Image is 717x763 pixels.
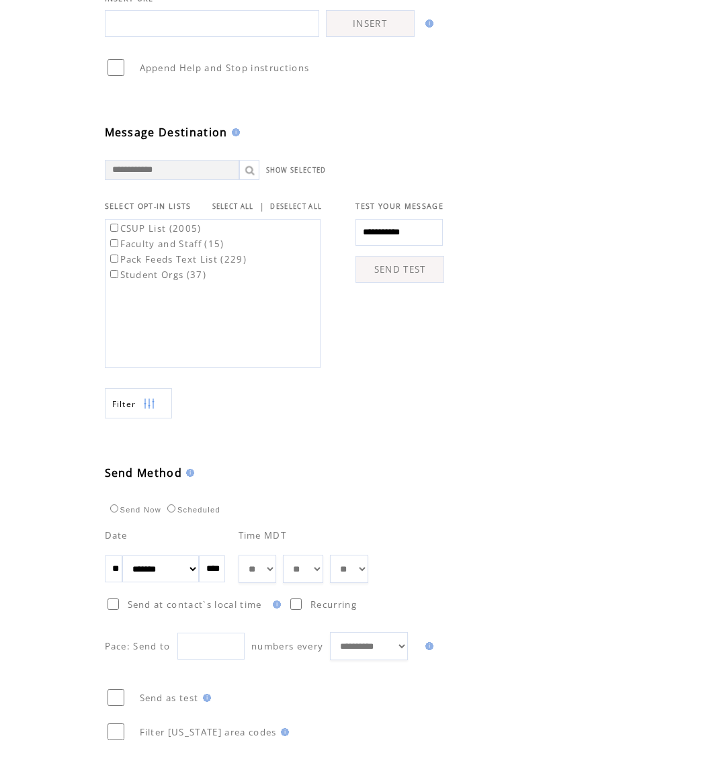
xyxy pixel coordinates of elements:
label: Scheduled [164,506,220,514]
img: help.gif [277,728,289,736]
input: Scheduled [167,504,175,512]
img: help.gif [421,19,433,28]
span: Show filters [112,398,136,410]
img: help.gif [199,694,211,702]
a: SEND TEST [355,256,444,283]
a: SELECT ALL [212,202,254,211]
span: Filter [US_STATE] area codes [140,726,277,738]
span: Send Method [105,465,183,480]
span: Append Help and Stop instructions [140,62,310,74]
img: help.gif [228,128,240,136]
img: filters.png [143,389,155,419]
input: Faculty and Staff (15) [110,239,118,247]
span: Time MDT [239,529,287,541]
a: SHOW SELECTED [266,166,327,175]
a: Filter [105,388,172,418]
label: Faculty and Staff (15) [108,238,224,250]
label: CSUP List (2005) [108,222,202,234]
label: Send Now [107,506,161,514]
span: Date [105,529,128,541]
span: Recurring [310,598,357,611]
input: Send Now [110,504,118,512]
img: help.gif [269,600,281,609]
span: | [259,200,265,212]
span: SELECT OPT-IN LISTS [105,201,192,211]
label: Student Orgs (37) [108,269,207,281]
input: Pack Feeds Text List (229) [110,255,118,263]
span: Send as test [140,692,199,704]
input: CSUP List (2005) [110,224,118,232]
input: Student Orgs (37) [110,270,118,278]
label: Pack Feeds Text List (229) [108,253,247,265]
span: Send at contact`s local time [128,598,262,611]
img: help.gif [421,642,433,650]
a: DESELECT ALL [270,202,322,211]
span: Pace: Send to [105,640,171,652]
span: numbers every [251,640,323,652]
span: Message Destination [105,125,228,140]
img: help.gif [182,469,194,477]
span: TEST YOUR MESSAGE [355,201,444,211]
a: INSERT [326,10,415,37]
